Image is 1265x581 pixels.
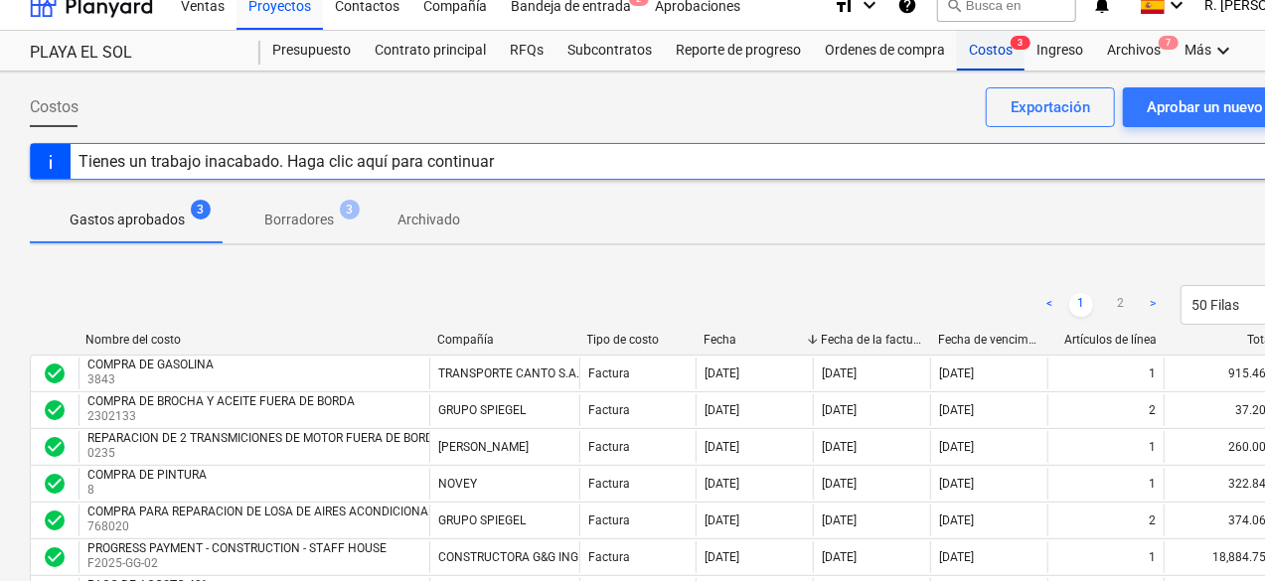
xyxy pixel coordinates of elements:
[1095,31,1173,71] a: Archivos7
[87,358,214,371] div: COMPRA DE GASOLINA
[939,477,974,491] div: [DATE]
[43,435,67,459] span: check_circle
[705,550,739,564] div: [DATE]
[43,472,67,496] div: La factura fue aprobada
[588,403,630,417] div: Factura
[588,477,630,491] div: Factura
[87,555,391,572] p: F2025-GG-02
[1149,440,1156,454] div: 1
[87,518,561,535] p: 768020
[939,403,974,417] div: [DATE]
[260,31,363,71] a: Presupuesto
[1149,366,1156,380] div: 1
[438,440,529,454] div: [PERSON_NAME]
[705,440,739,454] div: [DATE]
[85,333,421,347] div: Nombre del costo
[438,477,477,491] div: NOVEY
[30,43,237,64] div: PLAYA EL SOL
[191,200,211,219] span: 3
[822,366,857,380] div: [DATE]
[705,513,739,527] div: [DATE]
[822,477,857,491] div: [DATE]
[664,31,813,71] a: Reporte de progreso
[1109,293,1133,317] a: Page 2
[438,403,526,417] div: GRUPO SPIEGEL
[43,545,67,569] span: check_circle
[43,398,67,422] span: check_circle
[938,333,1039,347] div: Fecha de vencimiento
[43,362,67,385] div: La factura fue aprobada
[438,513,526,527] div: GRUPO SPIEGEL
[821,333,922,347] div: Fecha de la factura
[1159,36,1179,50] span: 7
[437,333,571,347] div: Compañía
[705,366,739,380] div: [DATE]
[705,477,739,491] div: [DATE]
[705,403,739,417] div: [DATE]
[588,550,630,564] div: Factura
[43,362,67,385] span: check_circle
[43,508,67,532] span: check_circle
[70,210,185,230] p: Gastos aprobados
[1037,293,1061,317] a: Previous page
[1069,293,1093,317] a: Page 1 is your current page
[1173,31,1247,71] div: Más
[939,513,974,527] div: [DATE]
[1095,31,1173,71] div: Archivos
[264,210,334,230] p: Borradores
[1025,31,1095,71] a: Ingreso
[555,31,664,71] a: Subcontratos
[813,31,957,71] a: Ordenes de compra
[1055,333,1157,347] div: Artículos de línea
[498,31,555,71] a: RFQs
[1141,293,1165,317] a: Next page
[438,366,579,380] div: TRANSPORTE CANTO S.A.
[438,550,654,564] div: CONSTRUCTORA G&G INGENIEROS, S.A.,
[1149,550,1156,564] div: 1
[588,513,630,527] div: Factura
[43,545,67,569] div: La factura fue aprobada
[79,152,494,171] div: Tienes un trabajo inacabado. Haga clic aquí para continuar
[957,31,1025,71] a: Costos3
[1149,477,1156,491] div: 1
[87,431,441,445] div: REPARACION DE 2 TRANSMICIONES DE MOTOR FUERA DE BORDA
[1011,36,1030,50] span: 3
[822,403,857,417] div: [DATE]
[986,87,1115,127] button: Exportación
[1011,94,1090,120] div: Exportación
[87,541,387,555] div: PROGRESS PAYMENT - CONSTRUCTION - STAFF HOUSE
[43,435,67,459] div: La factura fue aprobada
[87,505,557,518] div: COMPRA PARA REPARACION DE LOSA DE AIRES ACONDICIONADOS CASA DE LA PLAYA
[1149,513,1156,527] div: 2
[397,210,460,230] p: Archivado
[1149,403,1156,417] div: 2
[822,550,857,564] div: [DATE]
[705,333,806,347] div: Fecha
[43,472,67,496] span: check_circle
[939,440,974,454] div: [DATE]
[588,440,630,454] div: Factura
[587,333,689,347] div: Tipo de costo
[588,366,630,380] div: Factura
[87,408,359,425] p: 2302133
[957,31,1025,71] div: Costos
[43,398,67,422] div: La factura fue aprobada
[87,482,211,499] p: 8
[87,445,445,462] p: 0235
[1211,39,1235,63] i: keyboard_arrow_down
[340,200,360,219] span: 3
[87,468,207,482] div: COMPRA DE PINTURA
[363,31,498,71] a: Contrato principal
[939,550,974,564] div: [DATE]
[87,394,355,408] div: COMPRA DE BROCHA Y ACEITE FUERA DE BORDA
[939,366,974,380] div: [DATE]
[822,440,857,454] div: [DATE]
[30,95,79,119] span: Costos
[822,513,857,527] div: [DATE]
